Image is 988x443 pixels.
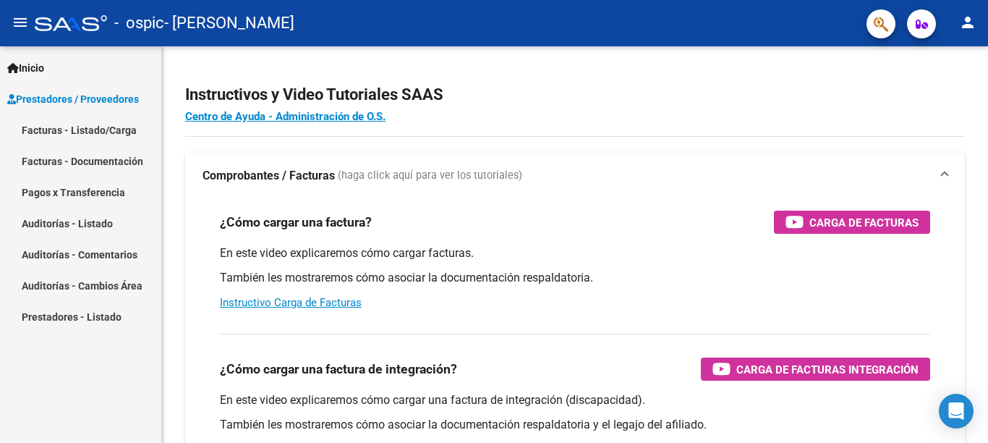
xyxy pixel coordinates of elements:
[203,168,335,184] strong: Comprobantes / Facturas
[809,214,919,232] span: Carga de Facturas
[220,270,930,286] p: También les mostraremos cómo asociar la documentación respaldatoria.
[164,7,294,39] span: - [PERSON_NAME]
[220,359,457,379] h3: ¿Cómo cargar una factura de integración?
[220,212,372,232] h3: ¿Cómo cargar una factura?
[939,394,974,429] div: Open Intercom Messenger
[774,211,930,234] button: Carga de Facturas
[7,60,44,76] span: Inicio
[736,360,919,379] span: Carga de Facturas Integración
[701,358,930,381] button: Carga de Facturas Integración
[220,392,930,408] p: En este video explicaremos cómo cargar una factura de integración (discapacidad).
[114,7,164,39] span: - ospic
[220,296,362,309] a: Instructivo Carga de Facturas
[12,14,29,31] mat-icon: menu
[7,91,139,107] span: Prestadores / Proveedores
[220,245,930,261] p: En este video explicaremos cómo cargar facturas.
[959,14,976,31] mat-icon: person
[185,153,965,199] mat-expansion-panel-header: Comprobantes / Facturas (haga click aquí para ver los tutoriales)
[338,168,522,184] span: (haga click aquí para ver los tutoriales)
[185,110,386,123] a: Centro de Ayuda - Administración de O.S.
[220,417,930,433] p: También les mostraremos cómo asociar la documentación respaldatoria y el legajo del afiliado.
[185,81,965,109] h2: Instructivos y Video Tutoriales SAAS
